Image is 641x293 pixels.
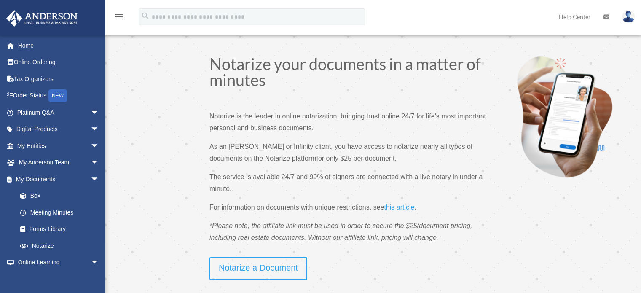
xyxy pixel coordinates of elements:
[316,155,396,162] span: for only $25 per document.
[209,204,384,211] span: For information on documents with unique restrictions, see
[414,204,416,211] span: .
[12,237,107,254] a: Notarize
[91,171,107,188] span: arrow_drop_down
[91,121,107,138] span: arrow_drop_down
[91,137,107,155] span: arrow_drop_down
[6,171,112,188] a: My Documentsarrow_drop_down
[91,104,107,121] span: arrow_drop_down
[91,154,107,172] span: arrow_drop_down
[209,143,472,162] span: As an [PERSON_NAME] or Infinity client, you have access to notarize nearly all types of documents...
[4,10,80,27] img: Anderson Advisors Platinum Portal
[209,173,483,192] span: The service is available 24/7 and 99% of signers are connected with a live notary in under a minute.
[384,204,414,211] span: this article
[114,12,124,22] i: menu
[141,11,150,21] i: search
[209,113,486,132] span: Notarize is the leader in online notarization, bringing trust online 24/7 for life’s most importa...
[12,188,112,204] a: Box
[384,204,414,215] a: this article
[6,70,112,87] a: Tax Organizers
[6,37,112,54] a: Home
[6,137,112,154] a: My Entitiesarrow_drop_down
[6,87,112,105] a: Order StatusNEW
[209,222,472,241] span: *Please note, the affiliate link must be used in order to secure the $25/document pricing, includ...
[48,89,67,102] div: NEW
[6,54,112,71] a: Online Ordering
[6,254,112,271] a: Online Learningarrow_drop_down
[114,15,124,22] a: menu
[6,121,112,138] a: Digital Productsarrow_drop_down
[209,56,488,92] h1: Notarize your documents in a matter of minutes
[91,254,107,271] span: arrow_drop_down
[12,221,112,238] a: Forms Library
[622,11,635,23] img: User Pic
[514,56,615,178] img: Notarize-hero
[6,104,112,121] a: Platinum Q&Aarrow_drop_down
[209,257,307,280] a: Notarize a Document
[6,154,112,171] a: My Anderson Teamarrow_drop_down
[12,204,112,221] a: Meeting Minutes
